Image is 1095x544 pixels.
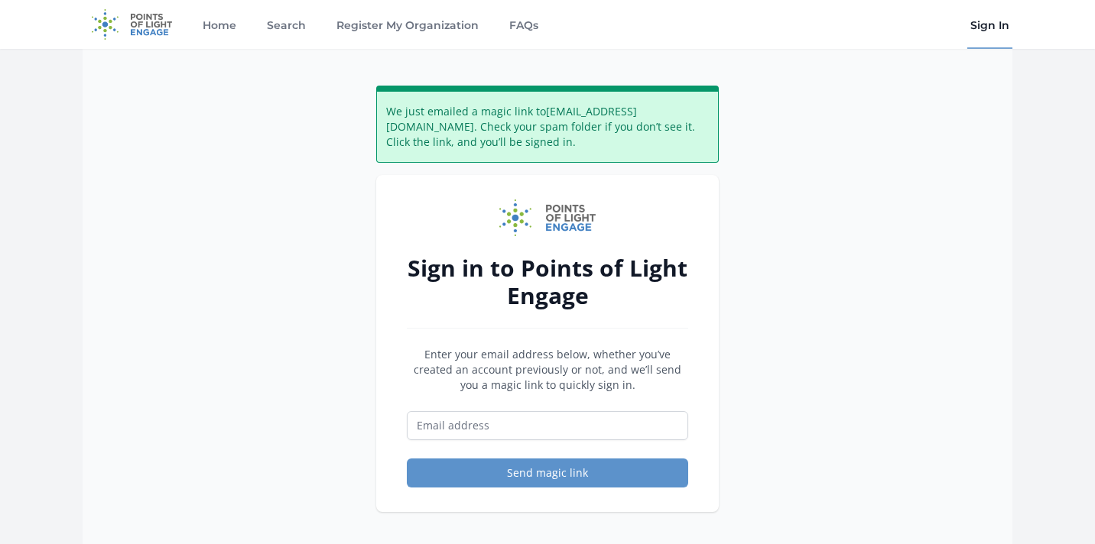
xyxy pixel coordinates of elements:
[407,458,688,487] button: Send magic link
[407,254,688,309] h2: Sign in to Points of Light Engage
[407,411,688,440] input: Email address
[376,86,719,163] div: We just emailed a magic link to [EMAIL_ADDRESS][DOMAIN_NAME] . Check your spam folder if you don’...
[407,347,688,393] p: Enter your email address below, whether you’ve created an account previously or not, and we’ll se...
[499,199,596,236] img: Points of Light Engage logo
